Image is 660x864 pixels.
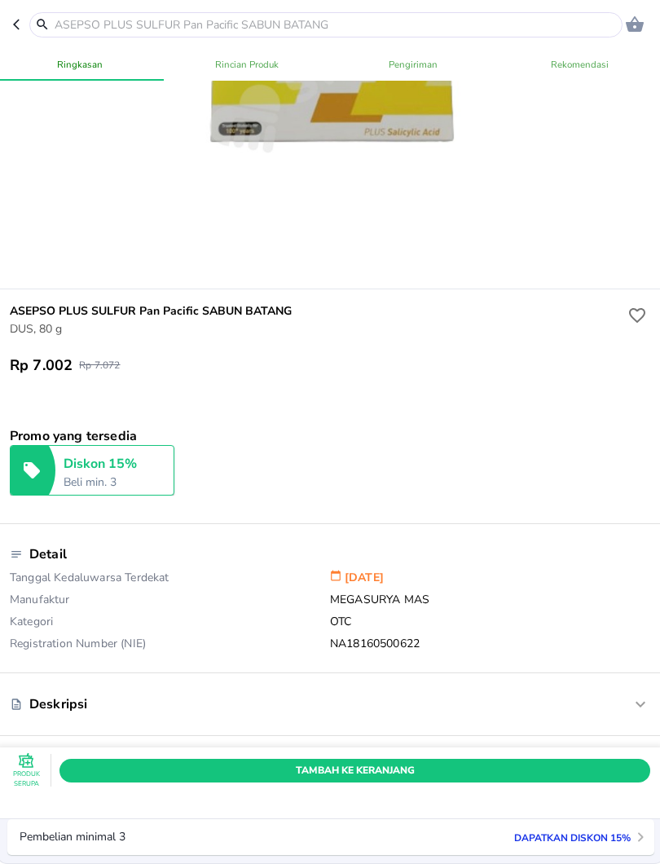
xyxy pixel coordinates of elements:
[174,56,321,73] span: Rincian Produk
[10,636,330,651] p: Registration Number (NIE)
[340,56,487,73] span: Pengiriman
[330,614,650,636] p: OTC
[330,592,650,614] p: MEGASURYA MAS
[10,320,624,337] p: DUS, 80 g
[79,359,120,372] p: Rp 7.072
[64,454,165,474] p: Diskon 15%
[10,355,73,375] p: Rp 7.002
[330,636,650,651] p: NA18160500622
[10,614,330,636] p: Kategori
[20,831,125,843] p: Pembelian minimal 3
[64,474,165,491] p: Beli min. 3
[330,570,650,592] p: [DATE]
[72,762,638,779] span: Tambah Ke Keranjang
[10,537,650,659] div: DetailTanggal Kedaluwarsa Terdekat[DATE]ManufakturMEGASURYA MASKategoriOTCRegistration Number (NI...
[10,592,330,614] p: Manufaktur
[59,759,650,782] button: Tambah Ke Keranjang
[506,830,631,845] p: Dapatkan diskon 15%
[10,769,42,789] p: Produk Serupa
[507,56,654,73] span: Rekomendasi
[10,302,624,320] h6: ASEPSO PLUS SULFUR Pan Pacific SABUN BATANG
[10,686,650,722] div: Deskripsi
[53,16,618,33] input: ASEPSO PLUS SULFUR Pan Pacific SABUN BATANG
[10,755,42,787] button: Produk Serupa
[10,427,650,445] p: Promo yang tersedia
[29,695,87,713] p: Deskripsi
[7,56,154,73] span: Ringkasan
[10,570,330,592] p: Tanggal Kedaluwarsa Terdekat
[29,545,67,563] p: Detail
